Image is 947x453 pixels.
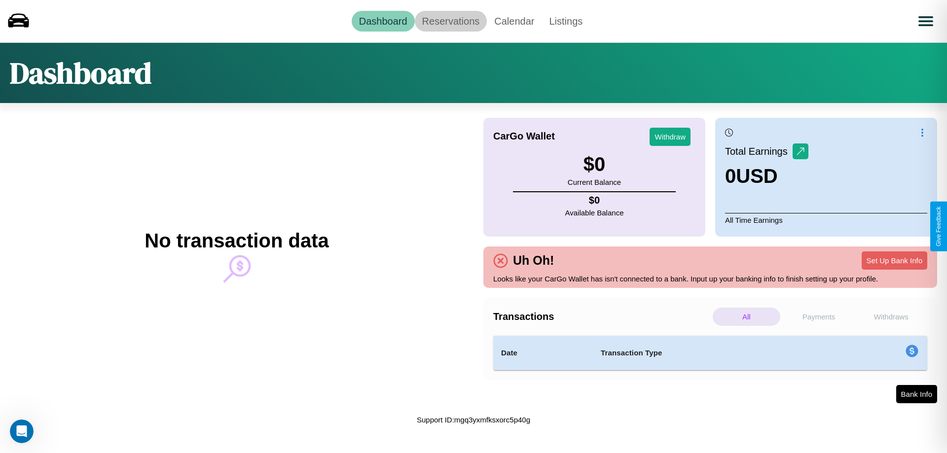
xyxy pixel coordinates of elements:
h4: Uh Oh! [508,253,559,268]
a: Calendar [487,11,542,32]
table: simple table [493,336,927,370]
h4: CarGo Wallet [493,131,555,142]
p: Withdraws [857,308,925,326]
h4: $ 0 [565,195,624,206]
p: Available Balance [565,206,624,219]
p: Looks like your CarGo Wallet has isn't connected to a bank. Input up your banking info to finish ... [493,272,927,285]
h1: Dashboard [10,53,151,93]
div: Give Feedback [935,207,942,246]
h3: $ 0 [568,153,621,175]
button: Set Up Bank Info [862,251,927,270]
p: All Time Earnings [725,213,927,227]
p: Support ID: mgq3yxmfksxorc5p40g [417,413,530,426]
button: Bank Info [896,385,937,403]
p: Current Balance [568,175,621,189]
button: Open menu [912,7,940,35]
p: Total Earnings [725,142,793,160]
button: Withdraw [650,128,691,146]
p: All [713,308,780,326]
h3: 0 USD [725,165,808,187]
h4: Date [501,347,585,359]
h2: No transaction data [145,230,328,252]
a: Listings [542,11,590,32]
a: Dashboard [352,11,415,32]
iframe: Intercom live chat [10,419,34,443]
p: Payments [785,308,853,326]
h4: Transaction Type [601,347,825,359]
a: Reservations [415,11,487,32]
h4: Transactions [493,311,710,322]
